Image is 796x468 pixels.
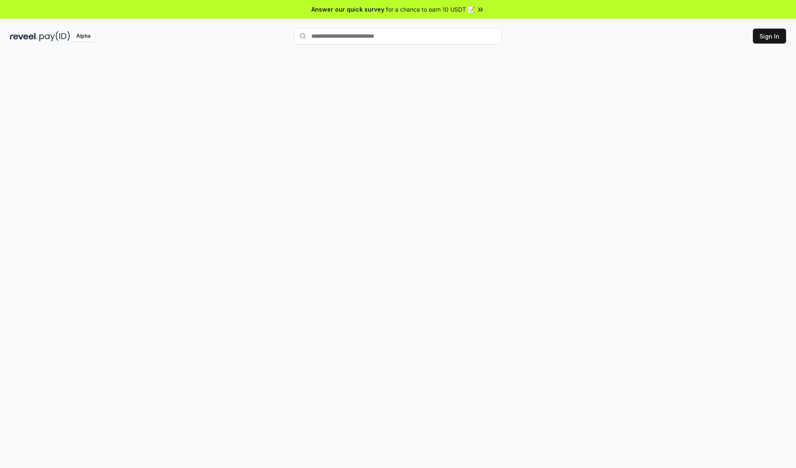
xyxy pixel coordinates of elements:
img: pay_id [39,31,70,41]
span: for a chance to earn 10 USDT 📝 [386,5,475,14]
button: Sign In [753,29,786,44]
div: Alpha [72,31,95,41]
span: Answer our quick survey [311,5,384,14]
img: reveel_dark [10,31,38,41]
